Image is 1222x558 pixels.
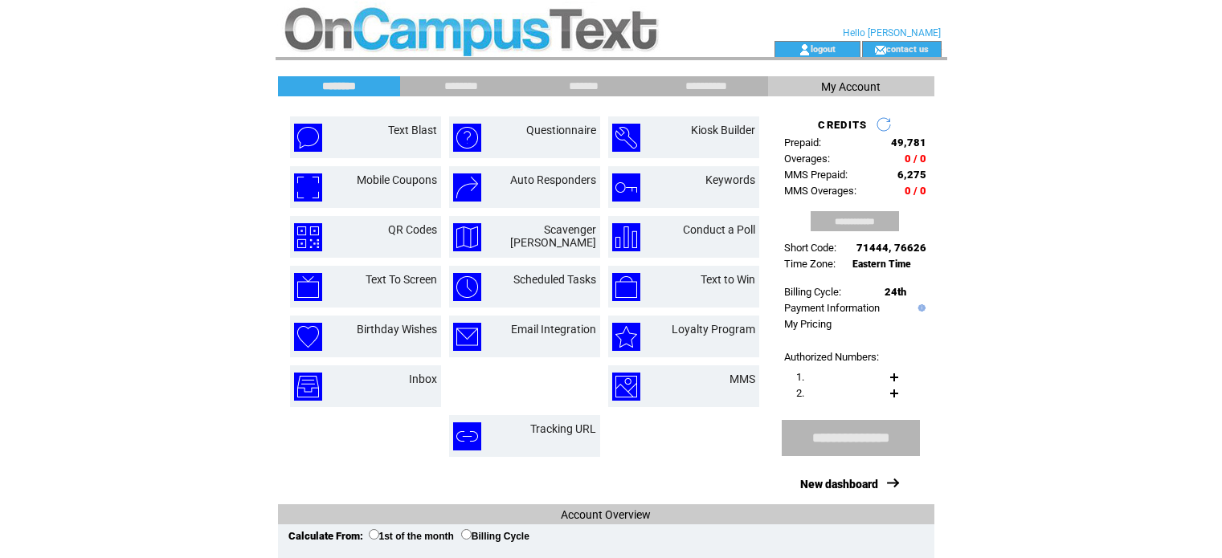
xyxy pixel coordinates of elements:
[897,169,926,181] span: 6,275
[369,529,379,540] input: 1st of the month
[612,124,640,152] img: kiosk-builder.png
[612,273,640,301] img: text-to-win.png
[784,153,830,165] span: Overages:
[800,478,878,491] a: New dashboard
[453,223,481,251] img: scavenger-hunt.png
[294,223,322,251] img: qr-codes.png
[453,422,481,450] img: tracking-url.png
[369,531,454,542] label: 1st of the month
[905,185,926,197] span: 0 / 0
[612,373,640,401] img: mms.png
[796,371,804,383] span: 1.
[886,43,929,54] a: contact us
[885,286,906,298] span: 24th
[784,185,856,197] span: MMS Overages:
[784,318,832,330] a: My Pricing
[784,242,836,254] span: Short Code:
[294,124,322,152] img: text-blast.png
[409,373,437,385] a: Inbox
[784,136,821,149] span: Prepaid:
[612,173,640,202] img: keywords.png
[388,124,437,136] a: Text Blast
[561,508,651,521] span: Account Overview
[294,373,322,401] img: inbox.png
[453,273,481,301] img: scheduled-tasks.png
[784,258,836,270] span: Time Zone:
[701,273,755,286] a: Text to Win
[612,223,640,251] img: conduct-a-poll.png
[530,422,596,435] a: Tracking URL
[510,223,596,249] a: Scavenger [PERSON_NAME]
[799,43,811,56] img: account_icon.gif
[905,153,926,165] span: 0 / 0
[730,373,755,385] a: MMS
[821,80,881,93] span: My Account
[453,173,481,202] img: auto-responders.png
[856,242,926,254] span: 71444, 76626
[818,119,867,131] span: CREDITS
[612,323,640,351] img: loyalty-program.png
[705,173,755,186] a: Keywords
[294,173,322,202] img: mobile-coupons.png
[843,27,941,39] span: Hello [PERSON_NAME]
[784,302,880,314] a: Payment Information
[914,304,926,312] img: help.gif
[511,323,596,336] a: Email Integration
[672,323,755,336] a: Loyalty Program
[784,351,879,363] span: Authorized Numbers:
[784,286,841,298] span: Billing Cycle:
[691,124,755,136] a: Kiosk Builder
[513,273,596,286] a: Scheduled Tasks
[891,136,926,149] span: 49,781
[453,124,481,152] img: questionnaire.png
[366,273,437,286] a: Text To Screen
[357,323,437,336] a: Birthday Wishes
[811,43,836,54] a: logout
[294,273,322,301] img: text-to-screen.png
[526,124,596,136] a: Questionnaire
[461,531,529,542] label: Billing Cycle
[453,323,481,351] img: email-integration.png
[796,387,804,399] span: 2.
[852,259,911,270] span: Eastern Time
[874,43,886,56] img: contact_us_icon.gif
[357,173,437,186] a: Mobile Coupons
[288,530,363,542] span: Calculate From:
[784,169,848,181] span: MMS Prepaid:
[510,173,596,186] a: Auto Responders
[461,529,472,540] input: Billing Cycle
[294,323,322,351] img: birthday-wishes.png
[388,223,437,236] a: QR Codes
[683,223,755,236] a: Conduct a Poll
